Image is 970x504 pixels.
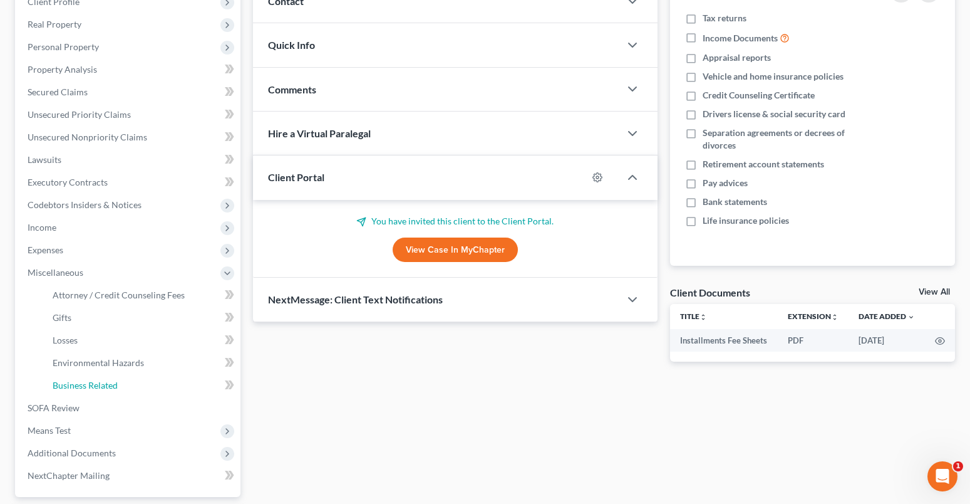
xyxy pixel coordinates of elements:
span: Executory Contracts [28,177,108,187]
a: Property Analysis [18,58,240,81]
span: Environmental Hazards [53,357,144,368]
span: 1 [953,461,963,471]
a: Gifts [43,307,240,329]
span: Income [28,222,56,233]
span: Lawsuits [28,154,61,165]
span: Quick Info [268,39,315,51]
span: Life insurance policies [703,214,789,227]
span: Pay advices [703,177,748,189]
span: Attorney / Credit Counseling Fees [53,290,185,300]
span: SOFA Review [28,402,80,413]
i: expand_more [907,313,915,321]
span: Business Related [53,380,118,391]
a: Extensionunfold_more [788,312,838,321]
span: Retirement account statements [703,158,824,171]
span: Miscellaneous [28,267,83,278]
span: Unsecured Nonpriority Claims [28,132,147,142]
span: Hire a Virtual Paralegal [268,127,371,139]
span: NextChapter Mailing [28,470,110,481]
span: Losses [53,335,78,345]
span: Client Portal [268,171,324,183]
span: Real Property [28,19,81,29]
span: Secured Claims [28,87,88,97]
span: Property Analysis [28,64,97,75]
a: Environmental Hazards [43,352,240,374]
a: Date Added expand_more [859,312,915,321]
span: Income Documents [703,32,778,45]
span: NextMessage: Client Text Notifications [268,293,443,305]
span: Comments [268,83,316,95]
a: View All [919,288,950,297]
i: unfold_more [699,313,707,321]
td: PDF [778,329,849,352]
span: Means Test [28,425,71,436]
p: You have invited this client to the Client Portal. [268,215,642,228]
span: Separation agreements or decrees of divorces [703,127,873,152]
a: Losses [43,329,240,352]
iframe: Intercom live chat [927,461,957,491]
a: Unsecured Nonpriority Claims [18,126,240,149]
i: unfold_more [831,313,838,321]
span: Drivers license & social security card [703,108,845,120]
span: Personal Property [28,41,99,52]
a: Unsecured Priority Claims [18,103,240,126]
span: Additional Documents [28,448,116,458]
span: Vehicle and home insurance policies [703,70,844,83]
span: Bank statements [703,196,767,208]
a: Lawsuits [18,149,240,171]
a: Titleunfold_more [680,312,707,321]
span: Gifts [53,312,71,323]
a: Executory Contracts [18,171,240,194]
span: Unsecured Priority Claims [28,109,131,120]
a: Business Related [43,374,240,397]
a: SOFA Review [18,397,240,419]
span: Appraisal reports [703,51,771,64]
span: Codebtors Insiders & Notices [28,199,142,210]
a: Attorney / Credit Counseling Fees [43,284,240,307]
span: Tax returns [703,12,746,24]
td: [DATE] [849,329,925,352]
span: Expenses [28,244,63,255]
a: View Case in MyChapter [393,238,518,263]
td: Installments Fee Sheets [670,329,778,352]
a: Secured Claims [18,81,240,103]
a: NextChapter Mailing [18,465,240,487]
div: Client Documents [670,286,750,299]
span: Credit Counseling Certificate [703,89,815,102]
